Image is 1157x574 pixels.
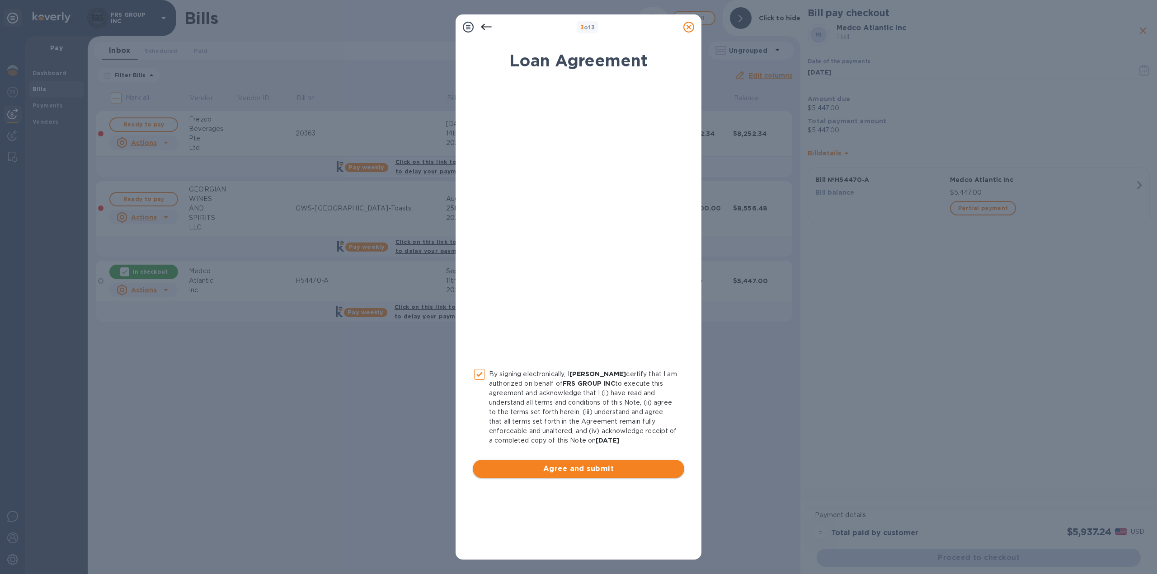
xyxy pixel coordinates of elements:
b: Loan Agreement [509,51,648,70]
b: of 3 [580,24,595,31]
button: Agree and submit [473,460,684,478]
b: [DATE] [596,437,619,444]
span: 3 [580,24,584,31]
span: Agree and submit [480,463,677,474]
b: FRS GROUP INC [563,380,615,387]
p: By signing electronically, I certify that I am authorized on behalf of to execute this agreement ... [489,369,677,445]
b: [PERSON_NAME] [569,370,626,378]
